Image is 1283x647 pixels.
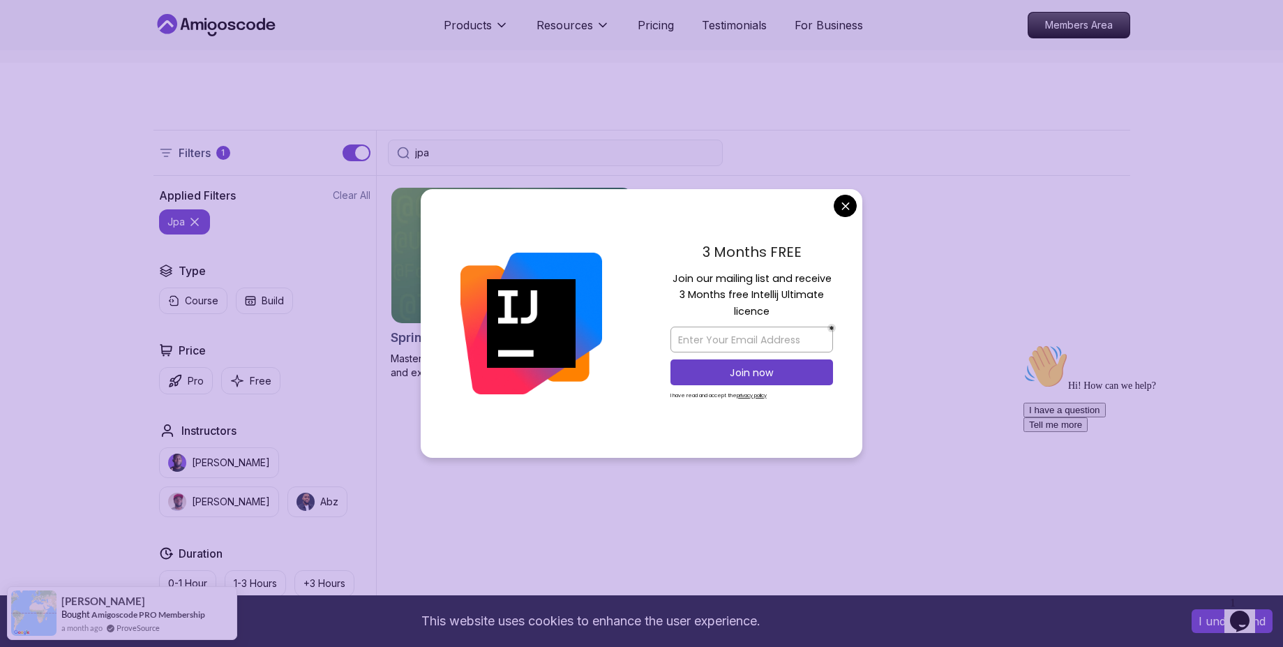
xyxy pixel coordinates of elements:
[1028,12,1130,38] a: Members Area
[159,187,236,204] h2: Applied Filters
[188,374,204,388] p: Pro
[250,374,271,388] p: Free
[391,352,633,380] p: Master database management, advanced querying, and expert data handling with ease
[6,64,88,79] button: I have a question
[415,146,714,160] input: Search Java, React, Spring boot ...
[179,545,223,562] h2: Duration
[287,486,347,517] button: instructor imgAbz
[117,622,160,634] a: ProveSource
[297,493,315,511] img: instructor img
[192,495,270,509] p: [PERSON_NAME]
[702,17,767,34] a: Testimonials
[6,79,70,94] button: Tell me more
[294,570,354,597] button: +3 Hours
[221,147,225,158] p: 1
[391,187,633,380] a: Spring Data JPA card6.65hNEWSpring Data JPAProMaster database management, advanced querying, and ...
[185,294,218,308] p: Course
[192,456,270,470] p: [PERSON_NAME]
[61,595,145,607] span: [PERSON_NAME]
[537,17,610,45] button: Resources
[262,294,284,308] p: Build
[159,447,279,478] button: instructor img[PERSON_NAME]
[6,6,50,50] img: :wave:
[168,493,186,511] img: instructor img
[6,42,138,52] span: Hi! How can we help?
[181,422,237,439] h2: Instructors
[444,17,509,45] button: Products
[320,495,338,509] p: Abz
[167,215,185,229] p: jpa
[1018,339,1269,584] iframe: chat widget
[159,209,210,235] button: jpa
[61,622,103,634] span: a month ago
[638,17,674,34] a: Pricing
[236,288,293,314] button: Build
[10,606,1171,637] div: This website uses cookies to enhance the user experience.
[333,188,370,202] button: Clear All
[61,609,90,620] span: Bought
[168,454,186,472] img: instructor img
[6,6,257,94] div: 👋Hi! How can we help?I have a questionTell me more
[537,17,593,34] p: Resources
[1028,13,1130,38] p: Members Area
[11,590,57,636] img: provesource social proof notification image
[179,144,211,161] p: Filters
[391,188,633,323] img: Spring Data JPA card
[444,17,492,34] p: Products
[234,577,277,590] p: 1-3 Hours
[179,342,206,359] h2: Price
[1224,591,1269,633] iframe: chat widget
[179,262,206,279] h2: Type
[225,570,286,597] button: 1-3 Hours
[159,288,227,314] button: Course
[159,367,213,394] button: Pro
[91,609,205,620] a: Amigoscode PRO Membership
[391,328,490,348] h2: Spring Data JPA
[159,486,279,517] button: instructor img[PERSON_NAME]
[159,570,216,597] button: 0-1 Hour
[1192,609,1273,633] button: Accept cookies
[795,17,863,34] a: For Business
[221,367,280,394] button: Free
[168,577,207,590] p: 0-1 Hour
[303,577,345,590] p: +3 Hours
